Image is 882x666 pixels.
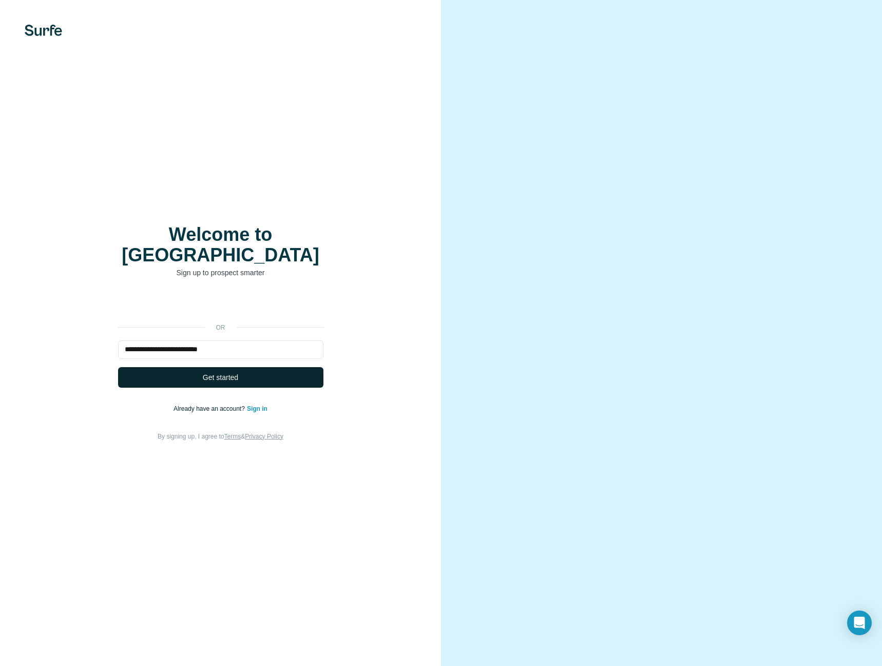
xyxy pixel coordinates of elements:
[204,323,237,332] p: or
[203,372,238,383] span: Get started
[113,293,329,316] iframe: Knappen Logga in med Google
[247,405,267,412] a: Sign in
[245,433,283,440] a: Privacy Policy
[847,611,872,635] div: Open Intercom Messenger
[118,224,323,265] h1: Welcome to [GEOGRAPHIC_DATA]
[118,268,323,278] p: Sign up to prospect smarter
[158,433,283,440] span: By signing up, I agree to &
[25,25,62,36] img: Surfe's logo
[174,405,247,412] span: Already have an account?
[224,433,241,440] a: Terms
[118,367,323,388] button: Get started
